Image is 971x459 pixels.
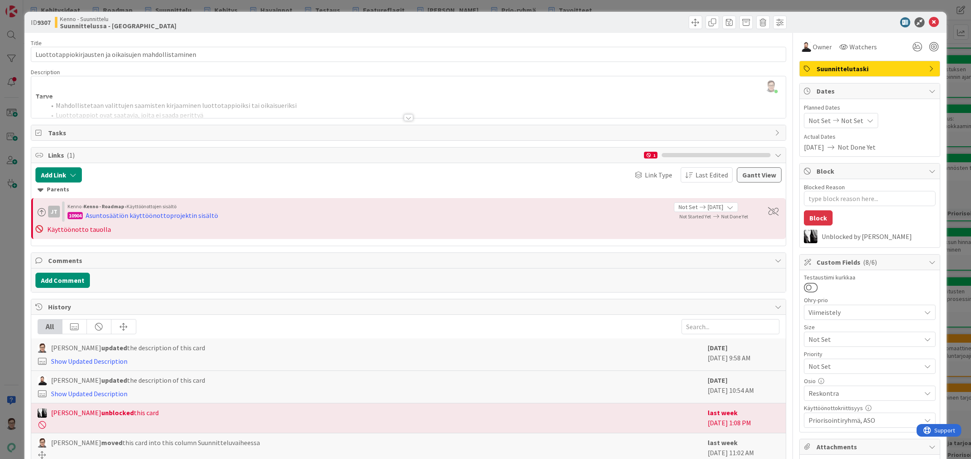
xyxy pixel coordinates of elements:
div: [DATE] 11:02 AM [708,438,779,459]
div: Osio [804,378,936,384]
div: Unblocked by [PERSON_NAME] [822,233,936,240]
span: Support [18,1,38,11]
button: Add Link [35,167,82,183]
span: Not Set [809,333,917,345]
b: 9307 [37,18,51,27]
img: SM [38,344,47,353]
span: Not Done Yet [838,142,876,152]
img: TLZ6anu1DcGAWb83eubghn1RH4uaPPi4.jfif [765,81,777,92]
span: Not Started Yet [679,213,711,220]
span: Not Set [679,203,698,212]
b: last week [708,408,738,417]
b: updated [101,376,127,384]
b: [DATE] [708,344,728,352]
span: [PERSON_NAME] this card into this column Suunnitteluvaiheessa [51,438,260,448]
div: Size [804,324,936,330]
span: ( 8/6 ) [863,258,877,266]
span: Custom Fields [817,257,925,267]
b: unblocked [101,408,134,417]
img: TK [38,376,47,385]
div: 1 [644,152,657,158]
img: KV [38,408,47,418]
span: Dates [817,86,925,96]
span: Not Set [841,115,863,126]
div: Parents [38,185,780,194]
span: Watchers [849,42,877,52]
span: Attachments [817,442,925,452]
span: Kenno › [68,203,84,209]
img: TK [801,42,811,52]
span: Not Set [809,115,831,126]
button: Gantt View [737,167,782,183]
label: Blocked Reason [804,183,845,191]
div: JT [48,206,60,217]
span: Tasks [48,128,771,138]
a: Show Updated Description [51,357,127,365]
span: [PERSON_NAME] the description of this card [51,343,205,353]
div: Ohry-prio [804,297,936,303]
div: [DATE] 1:08 PM [708,408,779,429]
span: Kenno - Suunnittelu [60,16,176,22]
div: Käyttöönottokriittisyys [804,405,936,411]
span: Not Done Yet [721,213,748,220]
div: [DATE] 9:58 AM [708,343,779,366]
b: Suunnittelussa - [GEOGRAPHIC_DATA] [60,22,176,29]
span: Reskontra [809,388,921,398]
span: Actual Dates [804,132,936,141]
img: KV [804,230,817,243]
div: Asuntosäätiön käyttöönottoprojektin sisältö [86,210,218,220]
span: Description [31,68,60,76]
img: SM [38,438,47,448]
strong: Tarve [35,92,53,100]
div: Testaustiimi kurkkaa [804,274,936,280]
b: updated [101,344,127,352]
span: ( 1 ) [67,151,75,159]
div: Priority [804,351,936,357]
span: Last Edited [695,170,728,180]
button: Add Comment [35,273,90,288]
input: type card name here... [31,47,787,62]
span: [PERSON_NAME] the description of this card [51,375,205,385]
button: Last Edited [681,167,733,183]
label: Title [31,39,42,47]
span: Käyttöönottojen sisältö [127,203,176,209]
span: Not Set [809,360,917,372]
b: moved [101,438,122,447]
span: Priorisointiryhmä, ASO [809,415,921,425]
span: [DATE] [804,142,824,152]
div: 10904 [68,212,83,219]
span: Comments [48,255,771,266]
span: History [48,302,771,312]
span: Planned Dates [804,103,936,112]
span: Links [48,150,640,160]
b: Kenno - Roadmap › [84,203,127,209]
span: ID [31,17,51,27]
button: Block [804,210,833,225]
span: Block [817,166,925,176]
span: Suunnittelutaski [817,64,925,74]
div: All [38,319,62,334]
span: Owner [813,42,832,52]
input: Search... [682,319,779,334]
b: last week [708,438,738,447]
span: [PERSON_NAME] this card [51,408,159,418]
span: Käyttöönotto tauolla [47,225,111,234]
span: Link Type [645,170,672,180]
a: Show Updated Description [51,389,127,398]
span: Viimeistely [809,306,917,318]
b: [DATE] [708,376,728,384]
span: [DATE] [708,203,723,212]
div: [DATE] 10:54 AM [708,375,779,399]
